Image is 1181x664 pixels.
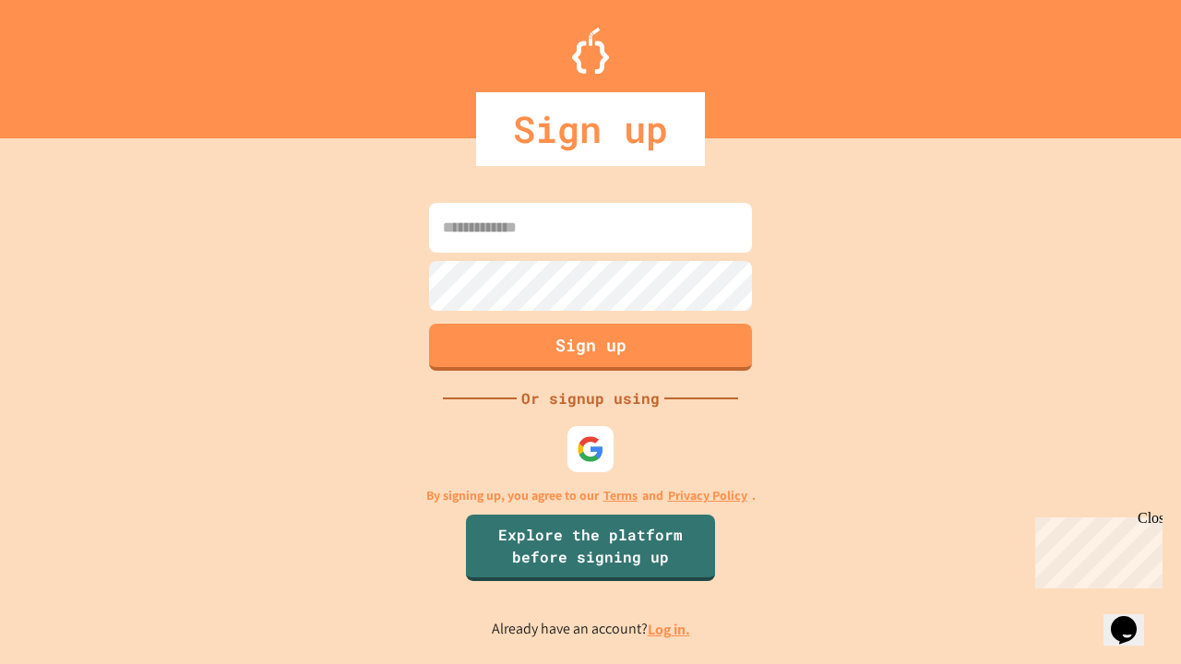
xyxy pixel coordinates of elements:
[7,7,127,117] div: Chat with us now!Close
[603,486,638,505] a: Terms
[572,28,609,74] img: Logo.svg
[577,435,604,463] img: google-icon.svg
[668,486,747,505] a: Privacy Policy
[426,486,756,505] p: By signing up, you agree to our and .
[648,620,690,639] a: Log in.
[517,387,664,409] div: Or signup using
[429,324,752,371] button: Sign up
[466,515,715,581] a: Explore the platform before signing up
[1103,590,1163,646] iframe: chat widget
[476,92,705,166] div: Sign up
[492,618,690,641] p: Already have an account?
[1028,510,1163,588] iframe: chat widget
